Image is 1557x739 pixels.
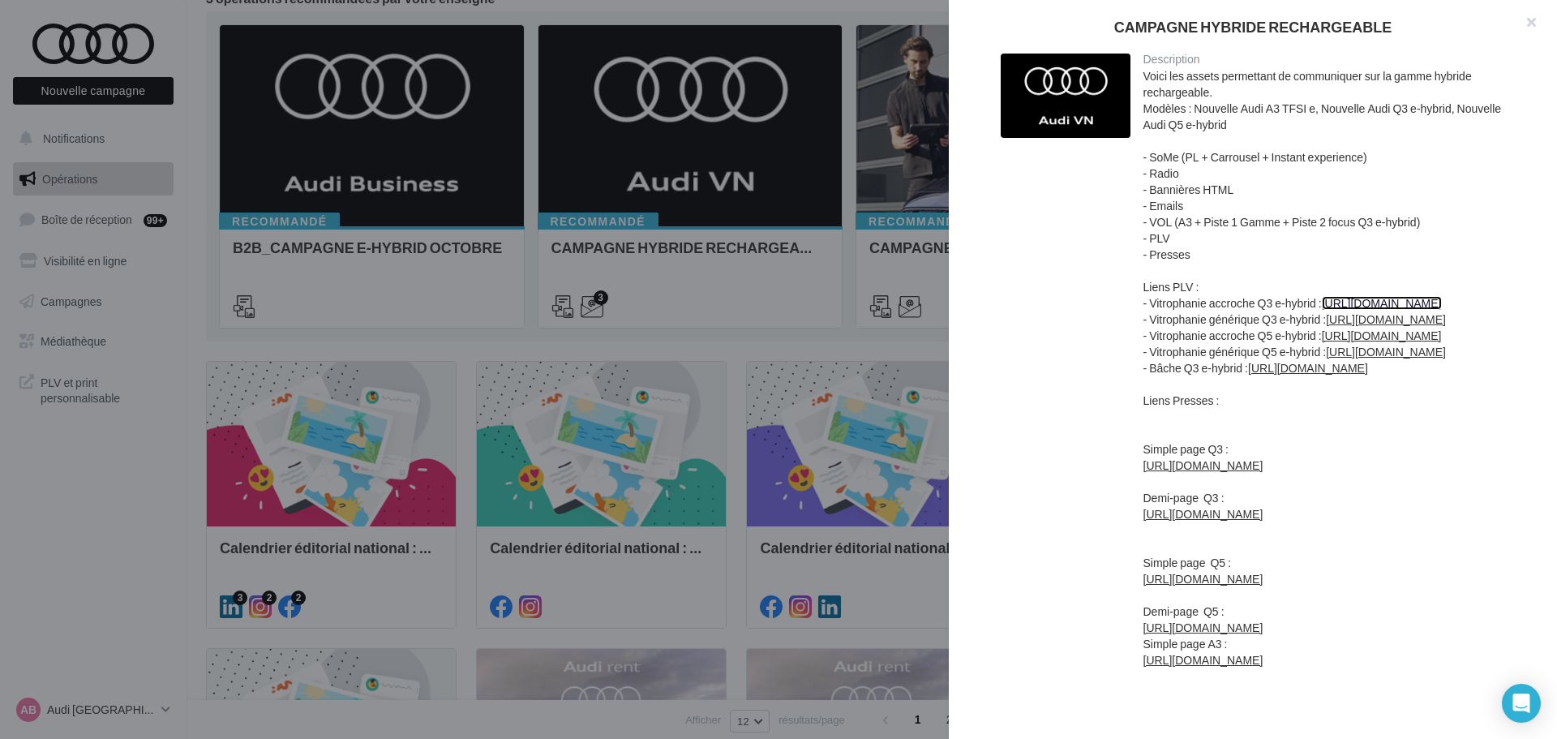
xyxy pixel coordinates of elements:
[1322,296,1442,310] a: [URL][DOMAIN_NAME]
[1248,361,1368,375] a: [URL][DOMAIN_NAME]
[1326,312,1446,326] a: [URL][DOMAIN_NAME]
[1143,572,1263,586] a: [URL][DOMAIN_NAME]
[1143,636,1506,652] div: Simple page A3 :
[1502,684,1541,723] div: Open Intercom Messenger
[1143,507,1263,521] a: [URL][DOMAIN_NAME]
[1143,621,1263,634] a: [URL][DOMAIN_NAME]
[975,19,1531,34] div: CAMPAGNE HYBRIDE RECHARGEABLE
[1143,54,1506,65] div: Description
[1143,653,1263,667] a: [URL][DOMAIN_NAME]
[1143,458,1263,472] a: [URL][DOMAIN_NAME]
[1326,345,1446,359] a: [URL][DOMAIN_NAME]
[1143,68,1506,717] div: Voici les assets permettant de communiquer sur la gamme hybride rechargeable. Modèles : Nouvelle ...
[1322,329,1442,342] a: [URL][DOMAIN_NAME]
[1143,652,1506,717] div: Demi-page A3 :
